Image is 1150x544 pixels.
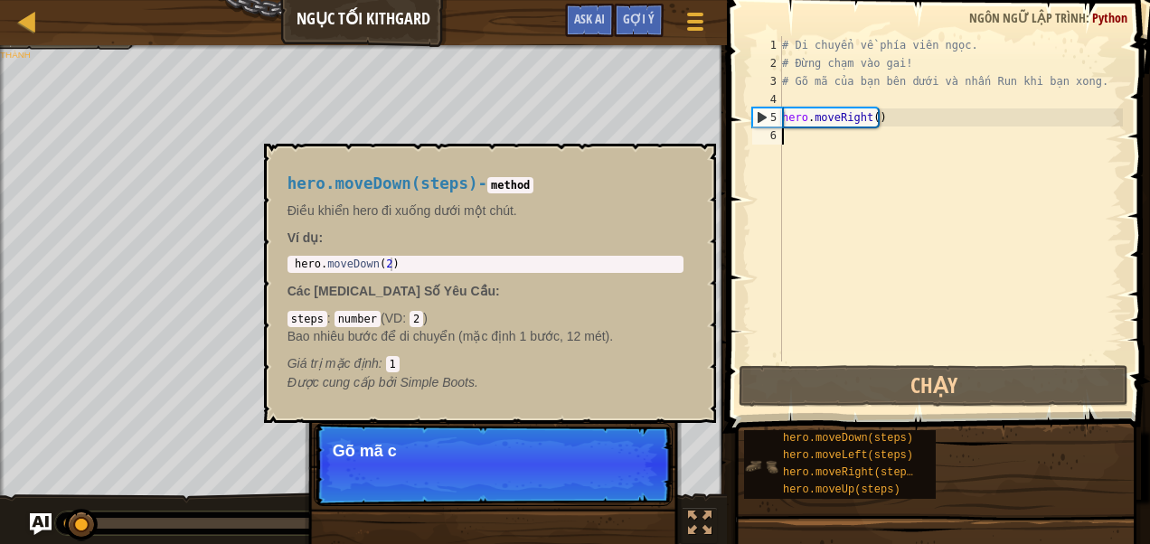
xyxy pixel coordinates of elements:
span: : [379,356,386,370]
p: Bao nhiêu bước để di chuyển (mặc định 1 bước, 12 mét). [287,327,683,345]
h4: - [287,175,683,192]
div: 5 [753,108,782,127]
button: Hiện game menu [673,4,718,46]
span: : [495,284,500,298]
span: hero.moveDown(steps) [783,432,913,445]
span: Gợi ý [623,10,655,27]
button: Chạy [739,365,1128,407]
span: : [402,311,410,325]
button: Bật tắt chế độ toàn màn hình [682,507,718,544]
span: hero.moveDown(steps) [287,174,478,192]
div: 3 [752,72,782,90]
span: Python [1092,9,1127,26]
span: VD [385,311,402,325]
button: Ask AI [565,4,614,37]
div: 1 [752,36,782,54]
strong: : [287,230,323,245]
div: 6 [752,127,782,145]
div: ( ) [287,309,683,372]
code: method [487,177,533,193]
span: hero.moveUp(steps) [783,483,900,496]
span: Ngôn ngữ lập trình [969,9,1086,26]
span: hero.moveRight(steps) [783,466,919,479]
span: Được cung cấp bởi [287,375,401,389]
span: Ví dụ [287,230,319,245]
div: 2 [752,54,782,72]
em: Simple Boots. [287,375,478,389]
code: 2 [410,311,423,327]
code: number [335,311,381,327]
span: hero.moveLeft(steps) [783,449,913,462]
span: Ask AI [574,10,605,27]
code: 1 [386,356,400,372]
span: : [327,311,335,325]
span: : [1086,9,1092,26]
button: Ask AI [30,513,52,535]
img: portrait.png [744,449,778,483]
div: 4 [752,90,782,108]
p: Điều khiển hero đi xuống dưới một chút. [287,202,683,220]
span: Các [MEDICAL_DATA] Số Yêu Cầu [287,284,495,298]
p: Gõ mã c [333,442,654,460]
span: Giá trị mặc định [287,356,379,370]
code: steps [287,311,327,327]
